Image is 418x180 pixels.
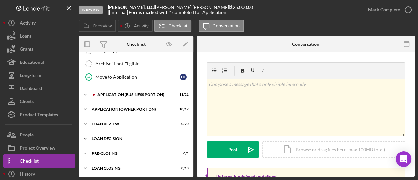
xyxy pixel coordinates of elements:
div: Open Intercom Messenger [396,151,411,167]
div: $25,000.00 [230,5,255,10]
label: Overview [93,23,112,28]
button: Activity [3,16,75,29]
button: Dashboard [3,82,75,95]
div: 10 / 17 [177,107,189,111]
div: [Internal] undefined undefined [216,174,277,179]
div: Educational [20,56,44,70]
button: Clients [3,95,75,108]
div: Post [228,141,237,158]
div: LOAN CLOSING [92,166,172,170]
div: People [20,128,34,143]
b: [PERSON_NAME], LLC [108,4,154,10]
button: Long-Term [3,69,75,82]
button: Conversation [199,20,244,32]
div: 0 / 9 [177,152,189,155]
div: Grants [20,43,33,57]
div: Clients [20,95,34,110]
a: Move to ApplicationHT [82,70,190,83]
button: Overview [79,20,116,32]
button: Educational [3,56,75,69]
div: APPLICATION (BUSINESS PORTION) [97,93,172,97]
div: Conversation [292,42,319,47]
div: Move to Application [95,74,180,80]
div: Product Templates [20,108,58,123]
div: | [108,5,155,10]
div: APPLICATION (OWNER PORTION) [92,107,172,111]
div: LOAN DECISION [92,137,185,141]
div: H T [180,74,187,80]
div: Checklist [127,42,146,47]
div: 0 / 10 [177,166,189,170]
button: Checklist [154,20,191,32]
a: Archive if not Eligible [82,57,190,70]
div: 13 / 21 [177,93,189,97]
div: Mark Complete [368,3,400,16]
button: Mark Complete [362,3,415,16]
div: Activity [20,16,36,31]
div: LOAN REVIEW [92,122,172,126]
div: Project Overview [20,141,55,156]
div: 0 / 20 [177,122,189,126]
div: [PERSON_NAME] [PERSON_NAME] | [155,5,230,10]
label: Checklist [169,23,187,28]
div: PRE-CLOSING [92,152,172,155]
button: Post [207,141,259,158]
button: People [3,128,75,141]
div: Loans [20,29,31,44]
div: | [Internal] Forms marked with * completed for Application [108,10,226,15]
button: Project Overview [3,141,75,154]
label: Conversation [213,23,240,28]
div: Archive if not Eligible [95,61,190,66]
button: Product Templates [3,108,75,121]
div: Checklist [20,154,39,169]
label: Activity [134,23,148,28]
button: Activity [118,20,152,32]
button: Grants [3,43,75,56]
button: Checklist [3,154,75,168]
div: Long-Term [20,69,41,83]
button: Loans [3,29,75,43]
div: In Review [79,6,103,14]
div: Dashboard [20,82,42,97]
